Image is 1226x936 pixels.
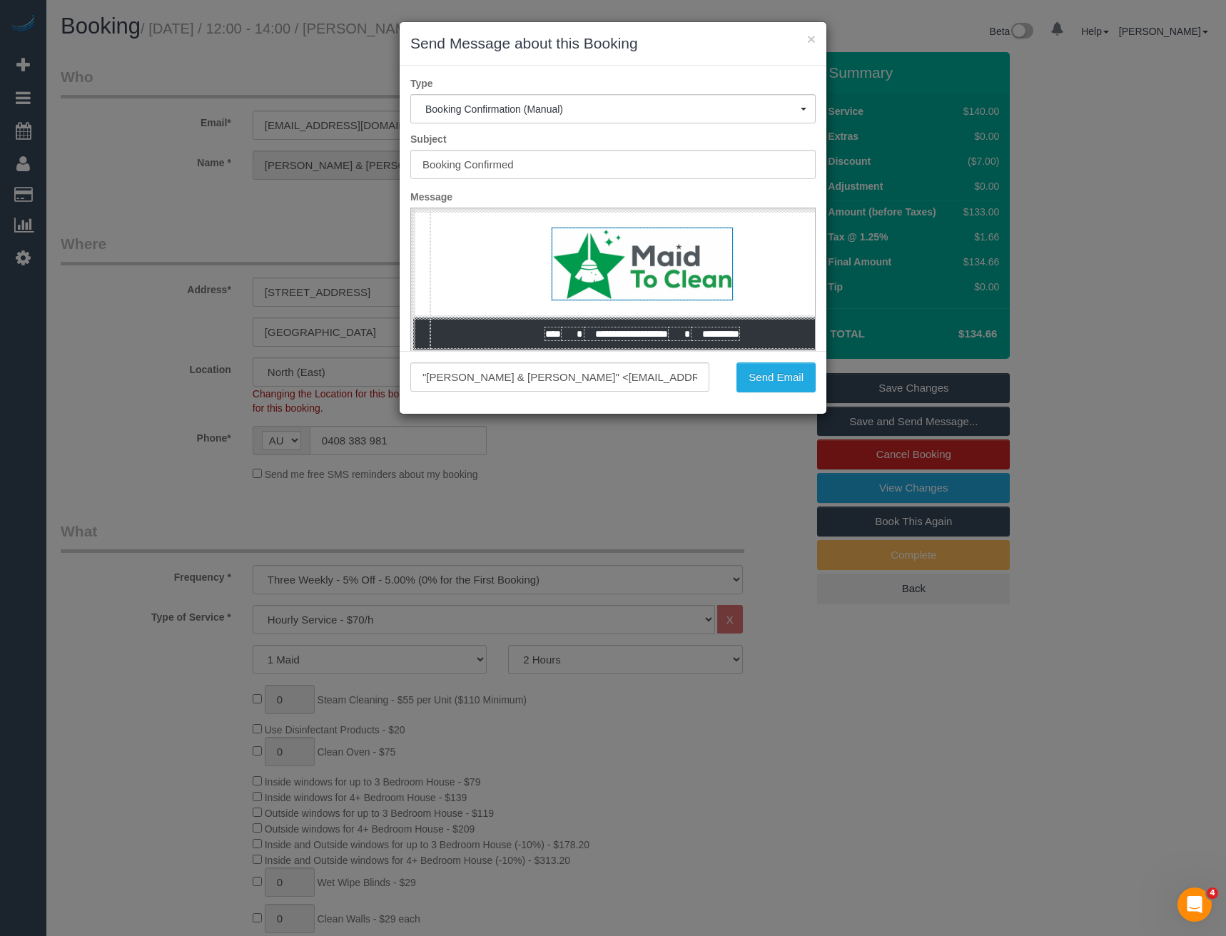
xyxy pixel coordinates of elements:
label: Type [400,76,826,91]
input: Subject [410,150,816,179]
button: × [807,31,816,46]
label: Subject [400,132,826,146]
span: Booking Confirmation (Manual) [425,103,801,115]
button: Send Email [736,362,816,392]
button: Booking Confirmation (Manual) [410,94,816,123]
label: Message [400,190,826,204]
iframe: Intercom live chat [1177,887,1212,922]
span: 4 [1207,887,1218,899]
iframe: Rich Text Editor, editor1 [411,208,815,431]
h3: Send Message about this Booking [410,33,816,54]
